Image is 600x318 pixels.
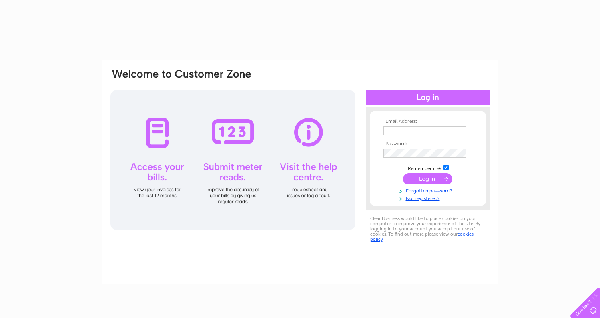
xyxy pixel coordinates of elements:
td: Remember me? [381,164,474,172]
th: Password: [381,141,474,147]
a: Forgotten password? [383,186,474,194]
th: Email Address: [381,119,474,124]
input: Submit [403,173,452,184]
div: Clear Business would like to place cookies on your computer to improve your experience of the sit... [366,212,490,246]
a: Not registered? [383,194,474,202]
a: cookies policy [370,231,474,242]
